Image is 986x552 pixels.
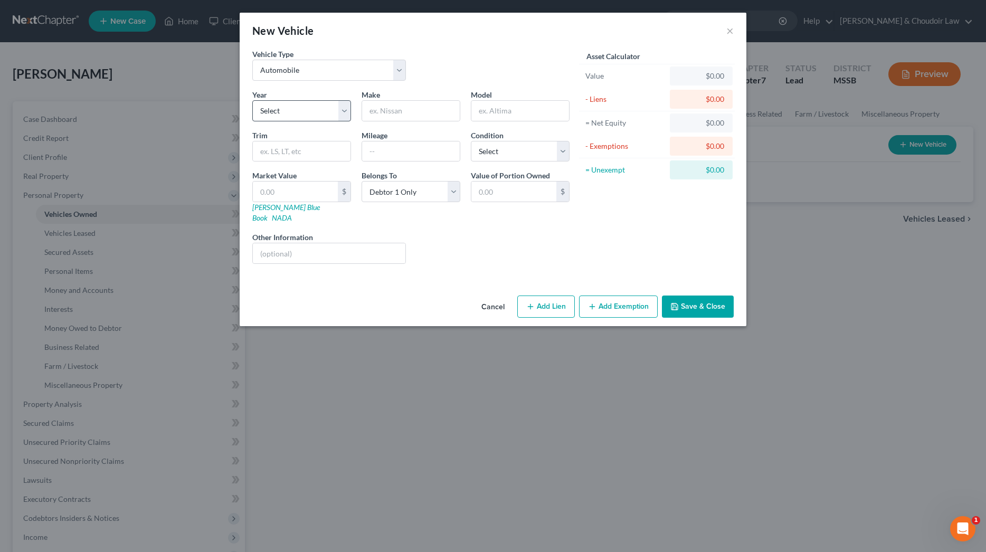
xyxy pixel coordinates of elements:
[362,171,397,180] span: Belongs To
[252,170,297,181] label: Market Value
[585,71,665,81] div: Value
[252,23,314,38] div: New Vehicle
[252,232,313,243] label: Other Information
[585,94,665,104] div: - Liens
[362,141,460,161] input: --
[252,89,267,100] label: Year
[678,71,724,81] div: $0.00
[253,243,405,263] input: (optional)
[473,297,513,318] button: Cancel
[662,296,734,318] button: Save & Close
[362,90,380,99] span: Make
[678,141,724,151] div: $0.00
[253,182,338,202] input: 0.00
[678,118,724,128] div: $0.00
[253,141,350,161] input: ex. LS, LT, etc
[362,130,387,141] label: Mileage
[678,165,724,175] div: $0.00
[471,89,492,100] label: Model
[585,141,665,151] div: - Exemptions
[338,182,350,202] div: $
[950,516,975,541] iframe: Intercom live chat
[471,101,569,121] input: ex. Altima
[252,130,268,141] label: Trim
[972,516,980,525] span: 1
[586,51,640,62] label: Asset Calculator
[579,296,658,318] button: Add Exemption
[556,182,569,202] div: $
[678,94,724,104] div: $0.00
[517,296,575,318] button: Add Lien
[272,213,292,222] a: NADA
[362,101,460,121] input: ex. Nissan
[585,118,665,128] div: = Net Equity
[252,203,320,222] a: [PERSON_NAME] Blue Book
[471,130,504,141] label: Condition
[585,165,665,175] div: = Unexempt
[726,24,734,37] button: ×
[252,49,293,60] label: Vehicle Type
[471,182,556,202] input: 0.00
[471,170,550,181] label: Value of Portion Owned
